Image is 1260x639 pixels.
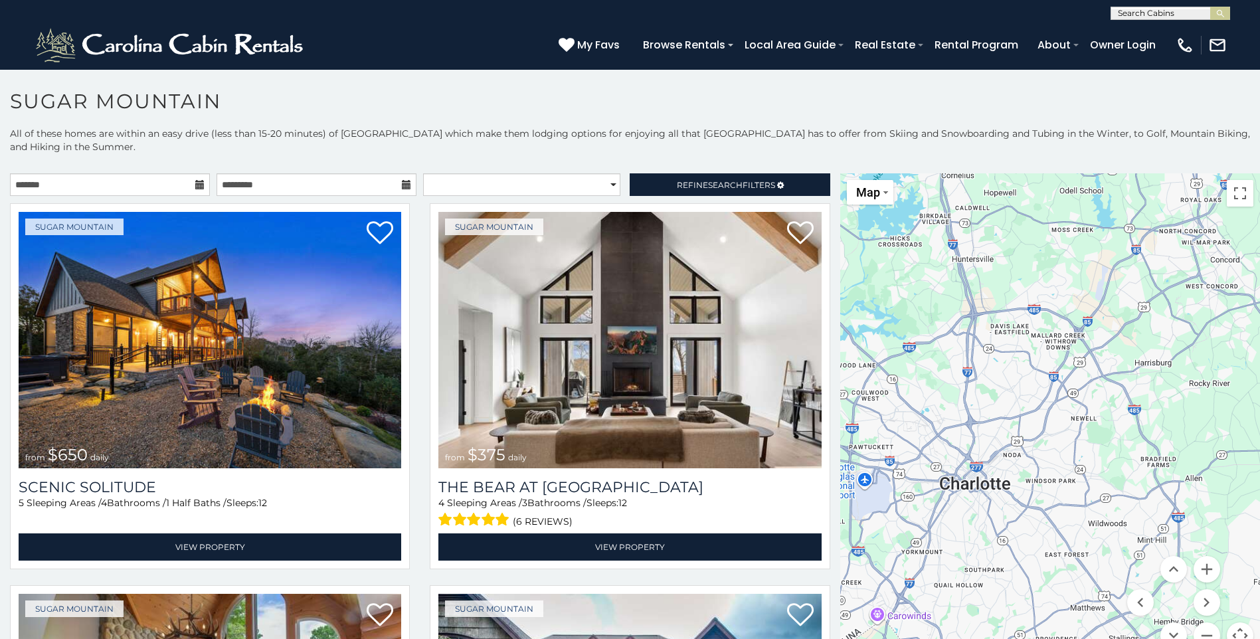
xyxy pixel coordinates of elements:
span: from [25,452,45,462]
img: mail-regular-white.png [1208,36,1227,54]
h3: The Bear At Sugar Mountain [438,478,821,496]
a: Local Area Guide [738,33,842,56]
span: $375 [468,445,505,464]
button: Zoom in [1194,556,1220,583]
a: Browse Rentals [636,33,732,56]
span: 12 [618,497,627,509]
span: $650 [48,445,88,464]
img: Scenic Solitude [19,212,401,468]
span: Refine Filters [677,180,775,190]
a: Add to favorites [367,602,393,630]
span: 4 [438,497,444,509]
a: Add to favorites [787,220,814,248]
button: Toggle fullscreen view [1227,180,1253,207]
a: Real Estate [848,33,922,56]
a: The Bear At [GEOGRAPHIC_DATA] [438,478,821,496]
a: View Property [438,533,821,561]
a: RefineSearchFilters [630,173,830,196]
span: My Favs [577,37,620,53]
a: Scenic Solitude from $650 daily [19,212,401,468]
span: daily [90,452,109,462]
a: Sugar Mountain [25,600,124,617]
span: daily [508,452,527,462]
a: Scenic Solitude [19,478,401,496]
button: Move right [1194,589,1220,616]
a: Sugar Mountain [25,219,124,235]
img: phone-regular-white.png [1176,36,1194,54]
div: Sleeping Areas / Bathrooms / Sleeps: [438,496,821,530]
a: My Favs [559,37,623,54]
span: 1 Half Baths / [166,497,226,509]
span: Map [856,185,880,199]
span: 12 [258,497,267,509]
div: Sleeping Areas / Bathrooms / Sleeps: [19,496,401,530]
a: Add to favorites [787,602,814,630]
a: Owner Login [1083,33,1162,56]
button: Move up [1160,556,1187,583]
span: 3 [522,497,527,509]
span: (6 reviews) [513,513,573,530]
img: White-1-2.png [33,25,309,65]
a: Sugar Mountain [445,219,543,235]
span: 4 [101,497,107,509]
button: Move left [1127,589,1154,616]
a: Sugar Mountain [445,600,543,617]
a: The Bear At Sugar Mountain from $375 daily [438,212,821,468]
span: from [445,452,465,462]
span: 5 [19,497,24,509]
a: About [1031,33,1077,56]
a: Rental Program [928,33,1025,56]
button: Change map style [847,180,893,205]
img: The Bear At Sugar Mountain [438,212,821,468]
span: Search [708,180,743,190]
a: Add to favorites [367,220,393,248]
a: View Property [19,533,401,561]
